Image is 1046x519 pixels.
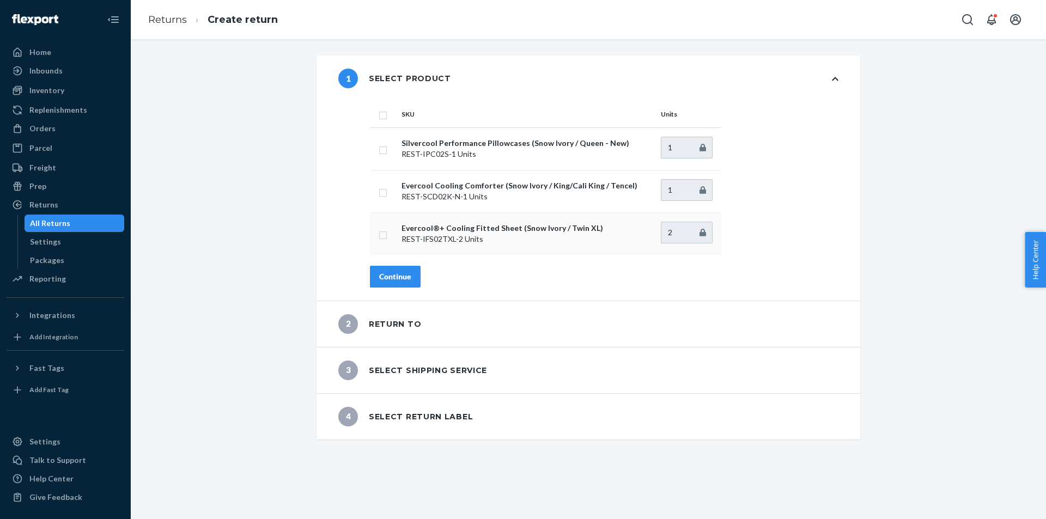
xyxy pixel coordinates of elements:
[29,332,78,341] div: Add Integration
[661,222,713,243] input: Enter quantity
[981,9,1002,30] button: Open notifications
[29,310,75,321] div: Integrations
[338,407,473,426] div: Select return label
[29,162,56,173] div: Freight
[29,65,63,76] div: Inbounds
[7,62,124,80] a: Inbounds
[29,143,52,154] div: Parcel
[402,191,652,202] p: REST-SCD02K-N - 1 Units
[29,47,51,58] div: Home
[29,385,69,394] div: Add Fast Tag
[7,44,124,61] a: Home
[661,179,713,201] input: Enter quantity
[30,255,64,266] div: Packages
[7,82,124,99] a: Inventory
[25,215,125,232] a: All Returns
[656,101,721,127] th: Units
[402,138,652,149] p: Silvercool Performance Pillowcases (Snow Ivory / Queen - New)
[7,381,124,399] a: Add Fast Tag
[30,236,61,247] div: Settings
[7,451,124,469] a: Talk to Support
[402,223,652,234] p: Evercool®+ Cooling Fitted Sheet (Snow Ivory / Twin XL)
[102,9,124,30] button: Close Navigation
[1025,232,1046,288] button: Help Center
[7,359,124,377] button: Fast Tags
[29,473,74,484] div: Help Center
[29,455,86,466] div: Talk to Support
[29,85,64,96] div: Inventory
[29,273,66,284] div: Reporting
[1005,9,1026,30] button: Open account menu
[338,407,358,426] span: 4
[7,307,124,324] button: Integrations
[338,69,358,88] span: 1
[402,149,652,160] p: REST-IPC02S - 1 Units
[7,159,124,176] a: Freight
[338,314,421,334] div: Return to
[148,14,187,26] a: Returns
[29,181,46,192] div: Prep
[29,363,64,374] div: Fast Tags
[25,252,125,269] a: Packages
[338,361,358,380] span: 3
[397,101,656,127] th: SKU
[661,137,713,158] input: Enter quantity
[29,492,82,503] div: Give Feedback
[7,178,124,195] a: Prep
[29,105,87,115] div: Replenishments
[7,120,124,137] a: Orders
[338,361,487,380] div: Select shipping service
[7,196,124,213] a: Returns
[338,69,451,88] div: Select product
[7,489,124,506] button: Give Feedback
[139,4,287,36] ol: breadcrumbs
[7,101,124,119] a: Replenishments
[29,199,58,210] div: Returns
[7,470,124,487] a: Help Center
[7,433,124,450] a: Settings
[25,233,125,251] a: Settings
[338,314,358,334] span: 2
[7,139,124,157] a: Parcel
[7,328,124,346] a: Add Integration
[30,218,70,229] div: All Returns
[29,123,56,134] div: Orders
[402,234,652,245] p: REST-IFS02TXL - 2 Units
[208,14,278,26] a: Create return
[957,9,978,30] button: Open Search Box
[12,14,58,25] img: Flexport logo
[29,436,60,447] div: Settings
[402,180,652,191] p: Evercool Cooling Comforter (Snow Ivory / King/Cali King / Tencel)
[379,271,411,282] div: Continue
[370,266,421,288] button: Continue
[7,270,124,288] a: Reporting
